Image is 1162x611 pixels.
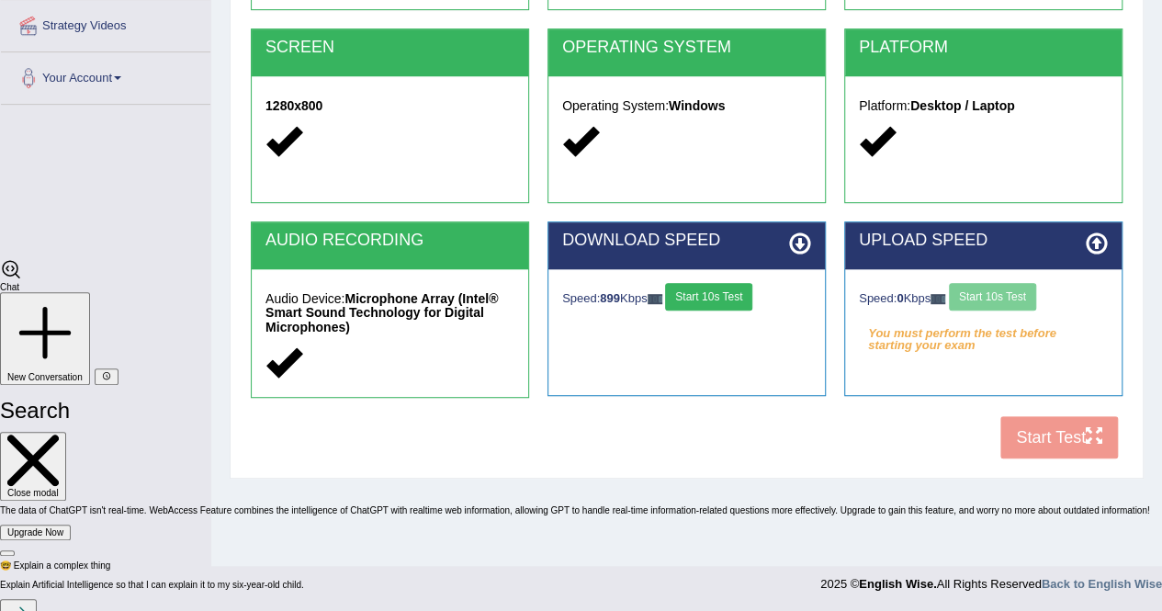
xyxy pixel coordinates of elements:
[265,291,498,334] strong: Microphone Array (Intel® Smart Sound Technology for Digital Microphones)
[265,39,514,57] h2: SCREEN
[859,577,936,591] strong: English Wise.
[859,320,1108,347] em: You must perform the test before starting your exam
[859,39,1108,57] h2: PLATFORM
[562,39,811,57] h2: OPERATING SYSTEM
[897,291,903,305] strong: 0
[665,283,752,311] button: Start 10s Test
[820,566,1162,593] div: 2025 © All Rights Reserved
[669,98,725,113] strong: Windows
[910,98,1015,113] strong: Desktop / Laptop
[1,52,210,98] a: Your Account
[265,232,514,250] h2: AUDIO RECORDING
[931,294,945,304] img: ajax-loader-fb-connection.gif
[562,283,811,315] div: Speed: Kbps
[265,292,514,334] h5: Audio Device:
[859,283,1108,315] div: Speed: Kbps
[562,232,811,250] h2: DOWNLOAD SPEED
[7,372,83,382] span: New Conversation
[562,99,811,113] h5: Operating System:
[859,232,1108,250] h2: UPLOAD SPEED
[648,294,662,304] img: ajax-loader-fb-connection.gif
[1042,577,1162,591] a: Back to English Wise
[859,99,1108,113] h5: Platform:
[265,98,322,113] strong: 1280x800
[600,291,620,305] strong: 899
[7,488,59,498] span: Close modal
